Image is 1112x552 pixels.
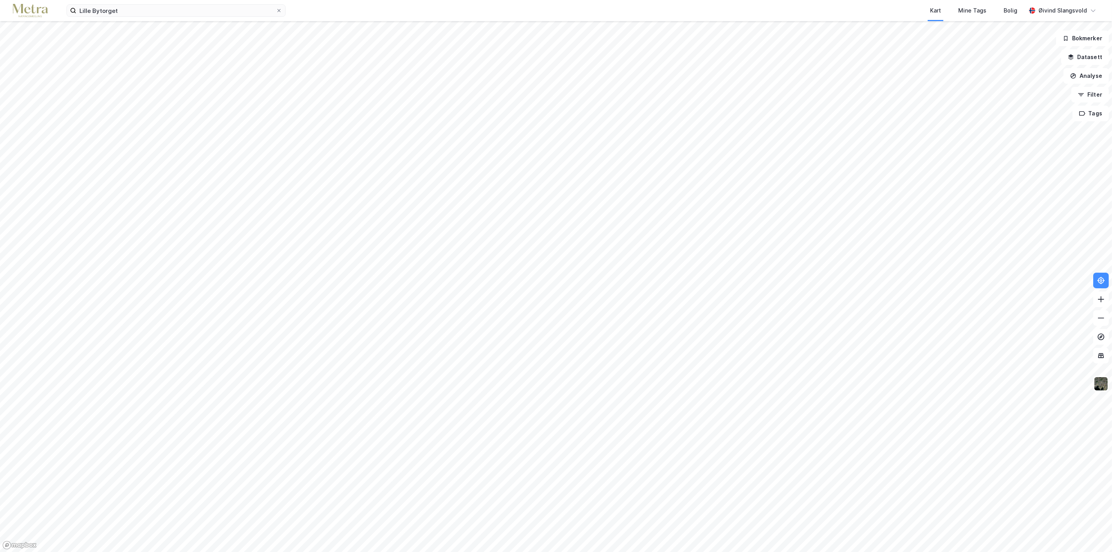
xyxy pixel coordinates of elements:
[1073,514,1112,552] iframe: Chat Widget
[1094,376,1108,391] img: 9k=
[76,5,276,16] input: Søk på adresse, matrikkel, gårdeiere, leietakere eller personer
[1004,6,1017,15] div: Bolig
[1072,106,1109,121] button: Tags
[1061,49,1109,65] button: Datasett
[930,6,941,15] div: Kart
[2,541,37,550] a: Mapbox homepage
[1063,68,1109,84] button: Analyse
[1056,31,1109,46] button: Bokmerker
[1038,6,1087,15] div: Øivind Slangsvold
[1071,87,1109,102] button: Filter
[13,4,48,18] img: metra-logo.256734c3b2bbffee19d4.png
[1073,514,1112,552] div: Kontrollprogram for chat
[958,6,986,15] div: Mine Tags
